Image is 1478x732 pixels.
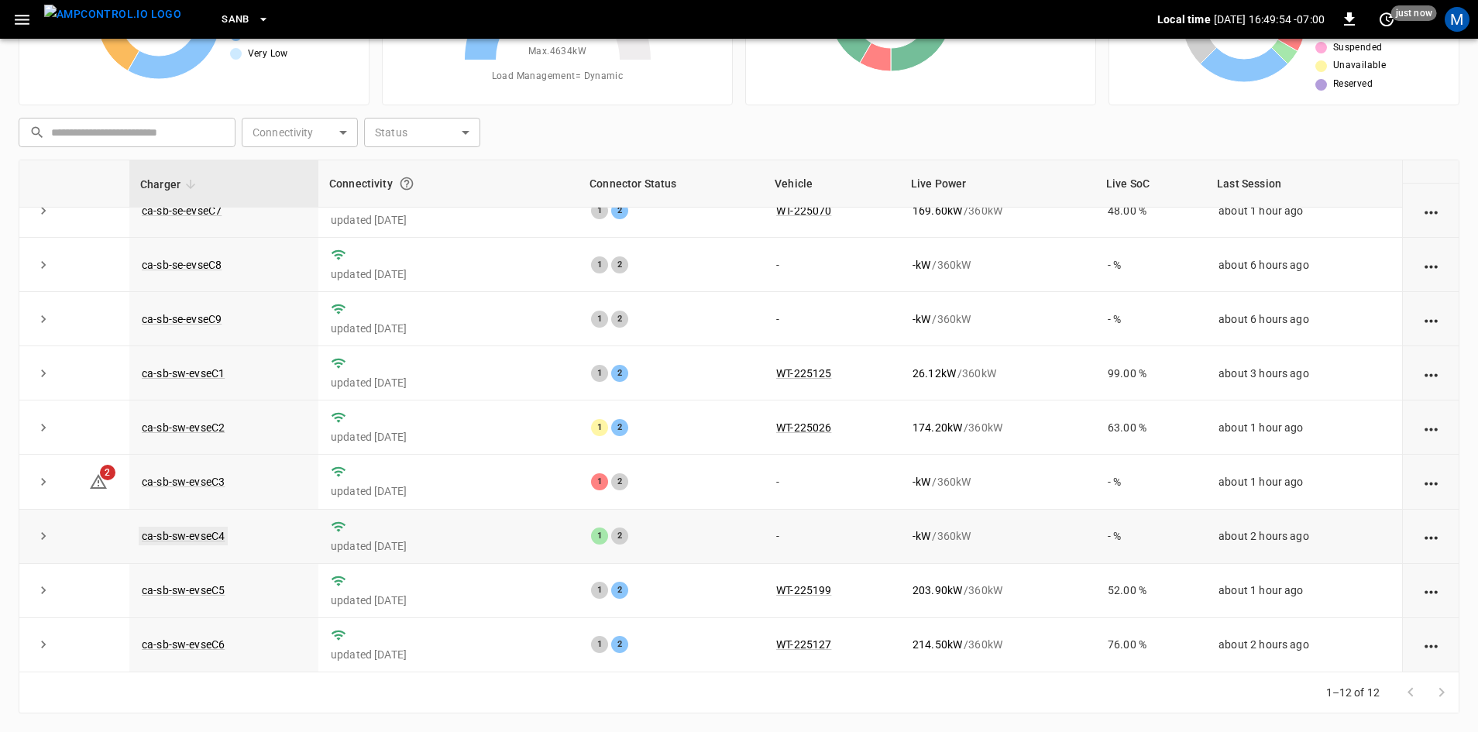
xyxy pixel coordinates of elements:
[142,313,222,325] a: ca-sb-se-evseC9
[764,510,900,564] td: -
[1421,420,1441,435] div: action cell options
[1095,184,1206,238] td: 48.00 %
[913,474,1083,490] div: / 360 kW
[913,203,962,218] p: 169.60 kW
[900,160,1095,208] th: Live Power
[1206,346,1402,400] td: about 3 hours ago
[913,474,930,490] p: - kW
[142,367,225,380] a: ca-sb-sw-evseC1
[331,321,566,336] p: updated [DATE]
[1095,618,1206,672] td: 76.00 %
[215,5,276,35] button: SanB
[591,256,608,273] div: 1
[142,638,225,651] a: ca-sb-sw-evseC6
[913,311,1083,327] div: / 360 kW
[1421,528,1441,544] div: action cell options
[331,483,566,499] p: updated [DATE]
[913,420,962,435] p: 174.20 kW
[1214,12,1325,27] p: [DATE] 16:49:54 -07:00
[1206,292,1402,346] td: about 6 hours ago
[329,170,568,198] div: Connectivity
[1206,618,1402,672] td: about 2 hours ago
[393,170,421,198] button: Connection between the charger and our software.
[222,11,249,29] span: SanB
[1095,564,1206,618] td: 52.00 %
[142,421,225,434] a: ca-sb-sw-evseC2
[89,475,108,487] a: 2
[591,202,608,219] div: 1
[611,256,628,273] div: 2
[611,311,628,328] div: 2
[1374,7,1399,32] button: set refresh interval
[142,259,222,271] a: ca-sb-se-evseC8
[579,160,764,208] th: Connector Status
[142,204,222,217] a: ca-sb-se-evseC7
[331,647,566,662] p: updated [DATE]
[142,476,225,488] a: ca-sb-sw-evseC3
[1206,455,1402,509] td: about 1 hour ago
[32,308,55,331] button: expand row
[611,365,628,382] div: 2
[1206,564,1402,618] td: about 1 hour ago
[1421,149,1441,164] div: action cell options
[913,637,1083,652] div: / 360 kW
[913,366,956,381] p: 26.12 kW
[591,636,608,653] div: 1
[776,204,831,217] a: WT-225070
[331,375,566,390] p: updated [DATE]
[331,538,566,554] p: updated [DATE]
[913,311,930,327] p: - kW
[32,579,55,602] button: expand row
[611,473,628,490] div: 2
[1333,58,1386,74] span: Unavailable
[1206,510,1402,564] td: about 2 hours ago
[1421,257,1441,273] div: action cell options
[913,637,962,652] p: 214.50 kW
[1421,637,1441,652] div: action cell options
[142,584,225,596] a: ca-sb-sw-evseC5
[528,44,586,60] span: Max. 4634 kW
[591,582,608,599] div: 1
[776,638,831,651] a: WT-225127
[611,582,628,599] div: 2
[591,473,608,490] div: 1
[591,528,608,545] div: 1
[913,257,930,273] p: - kW
[1206,400,1402,455] td: about 1 hour ago
[1157,12,1211,27] p: Local time
[764,160,900,208] th: Vehicle
[611,636,628,653] div: 2
[611,528,628,545] div: 2
[591,419,608,436] div: 1
[764,238,900,292] td: -
[1326,685,1380,700] p: 1–12 of 12
[331,266,566,282] p: updated [DATE]
[331,593,566,608] p: updated [DATE]
[492,69,624,84] span: Load Management = Dynamic
[248,46,288,62] span: Very Low
[1206,160,1402,208] th: Last Session
[1095,238,1206,292] td: - %
[1095,455,1206,509] td: - %
[1445,7,1469,32] div: profile-icon
[100,465,115,480] span: 2
[1095,160,1206,208] th: Live SoC
[44,5,181,24] img: ampcontrol.io logo
[913,528,930,544] p: - kW
[913,583,962,598] p: 203.90 kW
[1421,583,1441,598] div: action cell options
[913,257,1083,273] div: / 360 kW
[32,416,55,439] button: expand row
[32,524,55,548] button: expand row
[591,311,608,328] div: 1
[32,253,55,277] button: expand row
[331,429,566,445] p: updated [DATE]
[1421,366,1441,381] div: action cell options
[140,175,201,194] span: Charger
[776,421,831,434] a: WT-225026
[913,420,1083,435] div: / 360 kW
[32,199,55,222] button: expand row
[1206,184,1402,238] td: about 1 hour ago
[139,527,228,545] a: ca-sb-sw-evseC4
[1095,346,1206,400] td: 99.00 %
